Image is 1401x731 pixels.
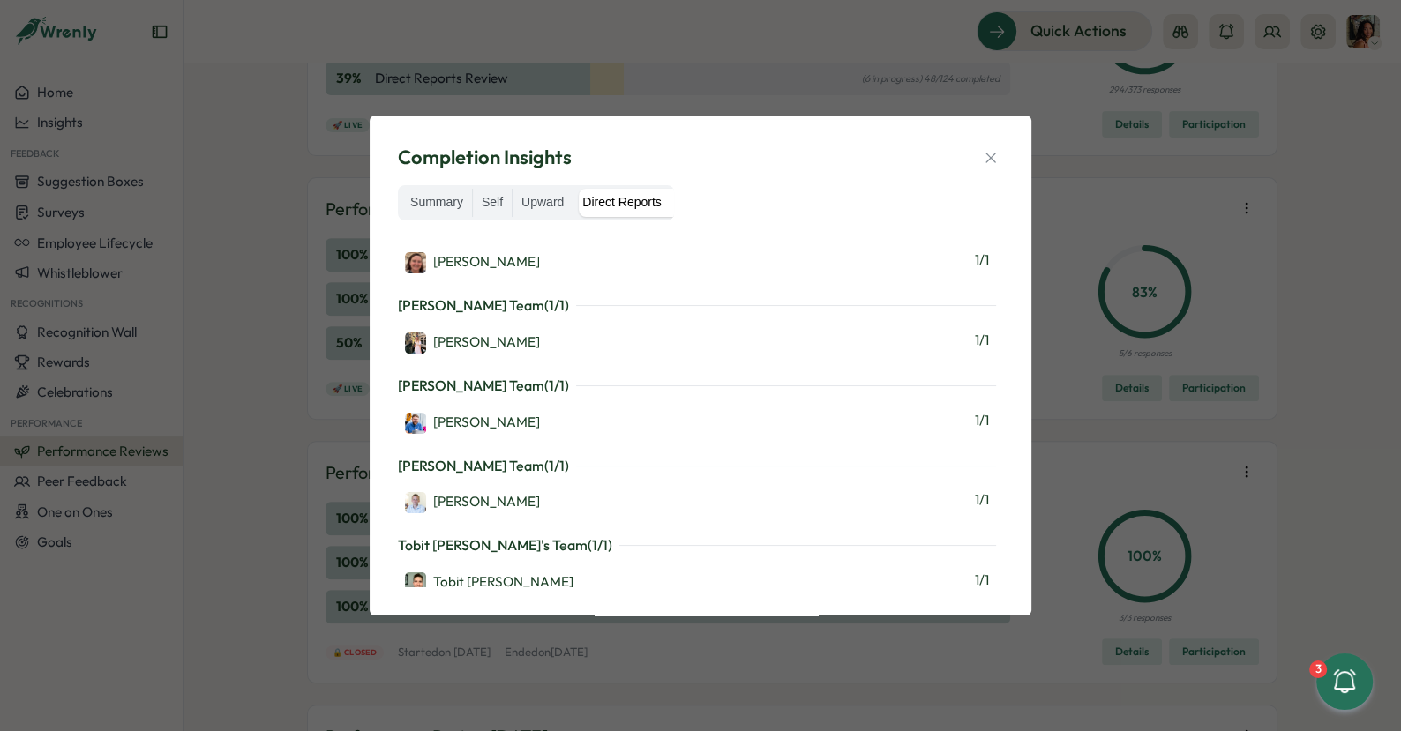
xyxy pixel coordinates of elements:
a: Charley Watters[PERSON_NAME] [405,250,540,273]
img: Hannah Saunders [405,332,426,354]
img: Tobit Michael [405,572,426,593]
img: Paul Hemsley [405,413,426,434]
div: [PERSON_NAME] [405,252,540,273]
button: 3 [1316,653,1373,710]
a: Paul Hemsley[PERSON_NAME] [405,411,540,434]
p: [PERSON_NAME] Team ( 1 / 1 ) [398,455,569,477]
p: [PERSON_NAME] Team ( 1 / 1 ) [398,295,569,317]
label: Direct Reports [573,189,670,217]
a: Tobit MichaelTobit [PERSON_NAME] [405,571,573,593]
div: [PERSON_NAME] [405,332,540,354]
a: Thomas Clark[PERSON_NAME] [405,490,540,513]
label: Summary [401,189,472,217]
img: Thomas Clark [405,492,426,513]
div: 3 [1309,660,1327,678]
label: Self [473,189,512,217]
span: 1 / 1 [975,490,989,513]
span: Completion Insights [398,144,572,171]
span: 1 / 1 [975,411,989,434]
p: [PERSON_NAME] Team ( 1 / 1 ) [398,375,569,397]
div: [PERSON_NAME] [405,492,540,513]
span: 1 / 1 [975,571,989,593]
img: Charley Watters [405,252,426,273]
label: Upward [513,189,573,217]
div: Tobit [PERSON_NAME] [405,572,573,593]
p: Tobit [PERSON_NAME]'s Team ( 1 / 1 ) [398,534,612,556]
div: [PERSON_NAME] [405,413,540,434]
span: 1 / 1 [975,331,989,354]
a: Hannah Saunders[PERSON_NAME] [405,331,540,354]
span: 1 / 1 [975,250,989,273]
